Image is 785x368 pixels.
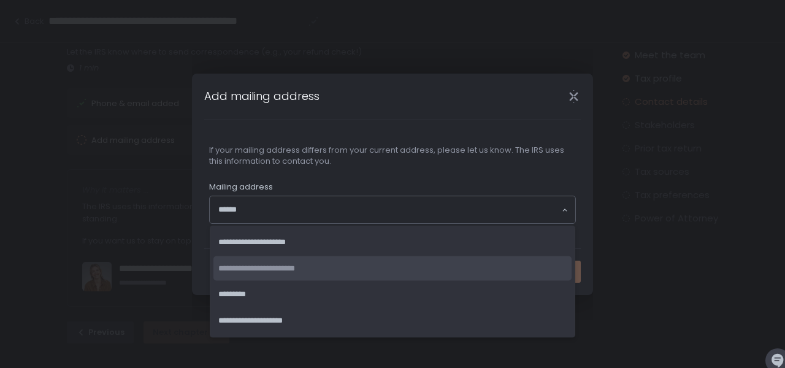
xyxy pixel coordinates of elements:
input: Search for option [218,204,561,216]
div: If your mailing address differs from your current address, please let us know. The IRS uses this ... [209,145,576,167]
span: Mailing address [209,182,273,193]
h1: Add mailing address [204,88,320,104]
div: Close [554,90,593,104]
div: Search for option [210,196,575,223]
